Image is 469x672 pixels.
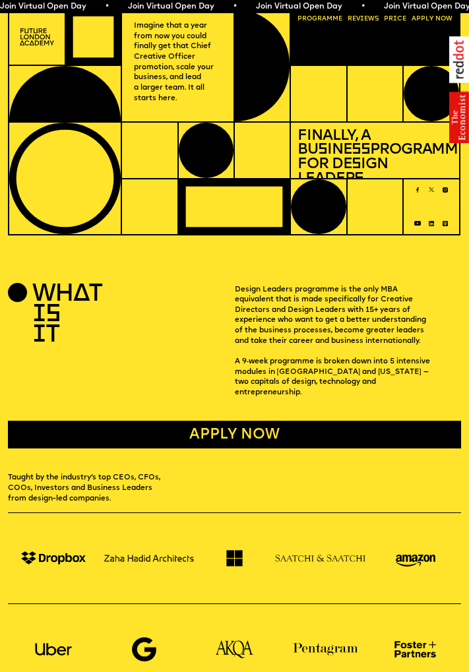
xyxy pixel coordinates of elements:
a: Apply now [8,421,460,448]
a: Programme [294,13,346,26]
p: Taught by the industry’s top CEOs, CFOs, COOs, Investors and Business Leaders from design-led com... [8,473,163,504]
a: Apply now [408,13,456,26]
span: A [412,16,416,22]
h2: WHAT IS IT [32,285,70,346]
span: a [322,16,327,22]
span: s [318,142,327,158]
h1: Finally, a Bu ine Programme for De ign Leader [297,129,453,186]
a: Price [381,13,410,26]
span: • [105,3,109,11]
span: s [354,171,363,187]
span: • [361,3,365,11]
p: Imagine that a year from now you could finally get that Chief Creative Officer promotion, scale y... [134,21,222,104]
span: ss [352,142,370,158]
span: s [352,157,361,172]
a: Reviews [344,13,382,26]
span: • [233,3,237,11]
p: Design Leaders programme is the only MBA equivalent that is made specifically for Creative Direct... [235,285,461,398]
